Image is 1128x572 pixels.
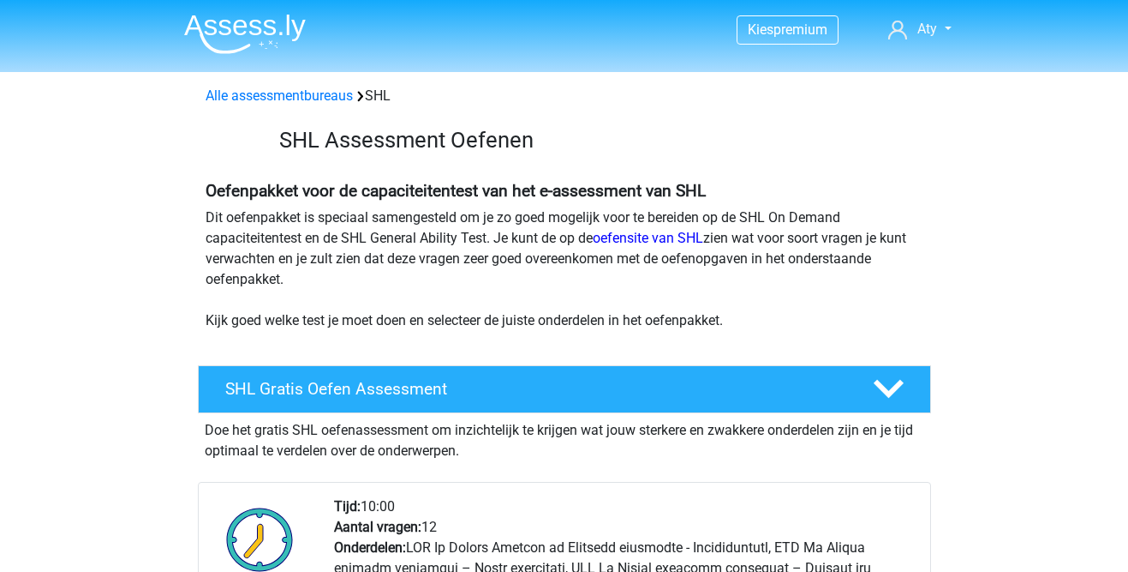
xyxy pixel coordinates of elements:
div: SHL [199,86,930,106]
b: Tijd: [334,498,361,515]
b: Oefenpakket voor de capaciteitentest van het e-assessment van SHL [206,181,706,201]
div: Doe het gratis SHL oefenassessment om inzichtelijk te krijgen wat jouw sterkere en zwakkere onder... [198,413,931,461]
a: Alle assessmentbureaus [206,87,353,104]
img: Assessly [184,14,306,54]
p: Dit oefenpakket is speciaal samengesteld om je zo goed mogelijk voor te bereiden op de SHL On Dem... [206,208,923,331]
b: Onderdelen: [334,539,406,556]
h4: SHL Gratis Oefen Assessment [225,379,845,399]
span: premium [773,21,827,38]
a: Aty [881,19,958,39]
a: SHL Gratis Oefen Assessment [191,365,938,413]
h3: SHL Assessment Oefenen [279,127,917,154]
span: Aty [917,21,937,37]
span: Kies [748,21,773,38]
a: oefensite van SHL [593,230,703,246]
b: Aantal vragen: [334,519,421,535]
a: Kiespremium [737,18,838,41]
